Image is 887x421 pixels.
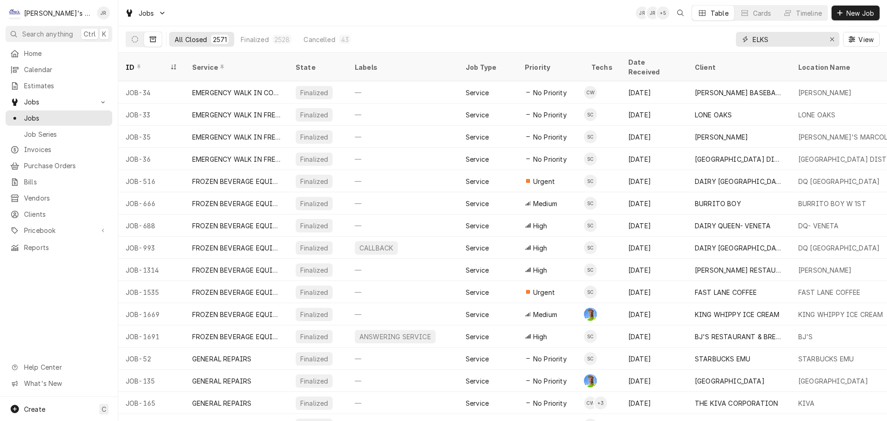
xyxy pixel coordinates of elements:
span: Clients [24,209,108,219]
div: LONE OAKS [695,110,732,120]
div: [DATE] [621,259,687,281]
span: New Job [844,8,876,18]
div: ID [126,62,168,72]
span: K [102,29,106,39]
div: JOB-993 [118,237,185,259]
div: FROZEN BEVERAGE EQUIP REPAIR [192,199,281,208]
span: Urgent [533,177,555,186]
div: SC [584,108,597,121]
div: Clay's Refrigeration's Avatar [8,6,21,19]
div: Service [466,110,489,120]
div: SC [584,175,597,188]
div: Steven Cramer's Avatar [584,352,597,365]
div: 2528 [274,35,290,44]
div: [DATE] [621,148,687,170]
div: [DATE] [621,126,687,148]
div: — [347,192,458,214]
div: JOB-1314 [118,259,185,281]
div: — [347,392,458,414]
div: Date Received [628,57,678,77]
span: Medium [533,310,557,319]
div: Finalized [299,398,329,408]
div: GENERAL REPAIRS [192,376,251,386]
span: Pricebook [24,226,94,235]
div: JOB-516 [118,170,185,192]
div: Service [466,376,489,386]
div: — [347,259,458,281]
div: Client [695,62,782,72]
div: 43 [341,35,349,44]
button: Search anythingCtrlK [6,26,112,42]
div: — [347,214,458,237]
span: Home [24,49,108,58]
button: New Job [832,6,880,20]
div: Service [466,354,489,364]
div: JOB-1535 [118,281,185,303]
span: Urgent [533,287,555,297]
div: FAST LANE COFFEE [695,287,757,297]
span: No Priority [533,354,567,364]
div: Finalized [241,35,268,44]
div: Jeff Rue's Avatar [97,6,110,19]
div: Cameron Ward's Avatar [584,86,597,99]
a: Purchase Orders [6,158,112,173]
div: THE KIVA CORPORATION [695,398,778,408]
div: FROZEN BEVERAGE EQUIP REPAIR [192,287,281,297]
a: Home [6,46,112,61]
div: SC [584,263,597,276]
div: Service [466,310,489,319]
div: Service [466,398,489,408]
div: Cards [753,8,772,18]
a: Go to Jobs [6,94,112,110]
div: Priority [525,62,575,72]
span: What's New [24,378,107,388]
div: [DATE] [621,81,687,104]
div: GA [584,308,597,321]
div: [PERSON_NAME] [798,88,851,98]
div: 2571 [213,35,227,44]
span: Help Center [24,362,107,372]
div: — [347,104,458,126]
div: [DATE] [621,303,687,325]
div: + 3 [594,397,607,409]
div: CW [584,397,597,409]
div: JOB-1669 [118,303,185,325]
div: Finalized [299,88,329,98]
span: Job Series [24,129,108,139]
span: High [533,265,547,275]
div: BJ'S [798,332,813,342]
span: High [533,243,547,253]
div: JR [636,6,649,19]
div: Cancelled [304,35,335,44]
div: Finalized [299,265,329,275]
div: [PERSON_NAME]'s Refrigeration [24,8,92,18]
div: — [347,348,458,370]
div: SC [584,330,597,343]
div: Timeline [796,8,822,18]
div: Service [192,62,279,72]
div: State [296,62,340,72]
a: Go to Help Center [6,360,112,375]
span: Invoices [24,145,108,154]
div: FAST LANE COFFEE [798,287,861,297]
div: Finalized [299,110,329,120]
div: — [347,148,458,170]
div: [PERSON_NAME] [798,265,851,275]
div: DAIRY QUEEN- VENETA [695,221,771,231]
div: Steven Cramer's Avatar [584,219,597,232]
div: JOB-36 [118,148,185,170]
div: GENERAL REPAIRS [192,398,251,408]
div: Finalized [299,132,329,142]
div: STARBUCKS EMU [798,354,854,364]
span: No Priority [533,110,567,120]
div: LONE OAKS [798,110,835,120]
div: Jeff Rue's Avatar [636,6,649,19]
div: GA [584,374,597,387]
a: Job Series [6,127,112,142]
div: + 5 [656,6,669,19]
div: Steven Cramer's Avatar [584,197,597,210]
div: [DATE] [621,370,687,392]
input: Keyword search [753,32,822,47]
div: [PERSON_NAME] RESTAURANT [695,265,784,275]
div: [GEOGRAPHIC_DATA] [695,376,765,386]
